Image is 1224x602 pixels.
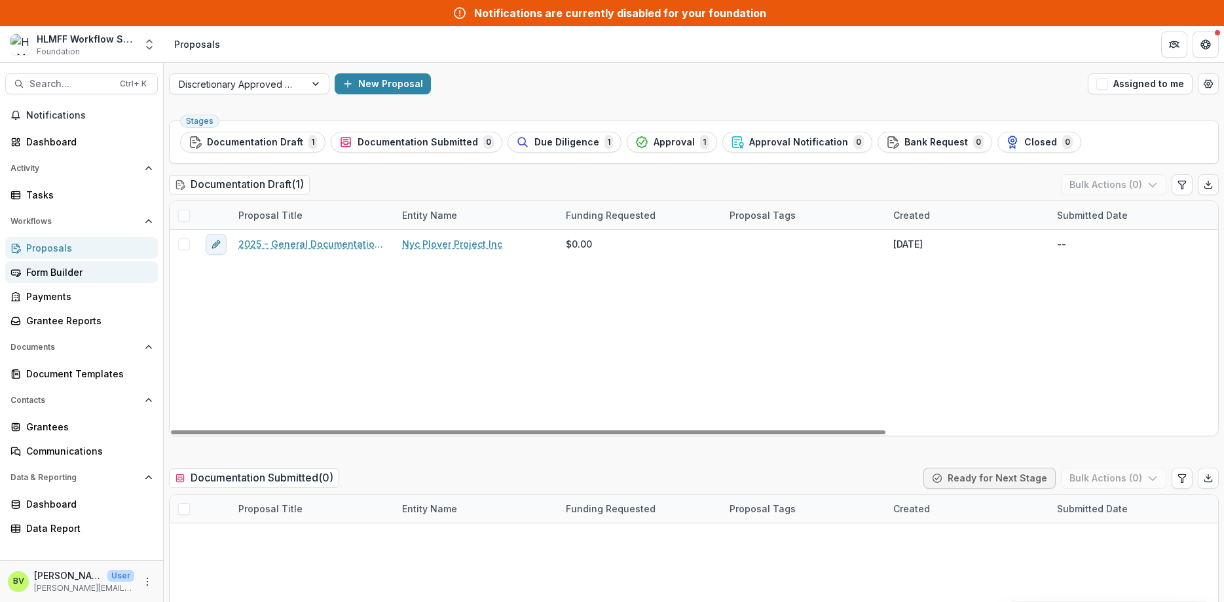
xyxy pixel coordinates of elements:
button: Edit table settings [1172,174,1193,195]
span: Closed [1024,137,1057,148]
img: HLMFF Workflow Sandbox [10,34,31,55]
div: Grantee Reports [26,314,147,328]
div: Entity Name [394,201,558,229]
div: Tasks [26,188,147,202]
div: Payments [26,290,147,303]
div: Funding Requested [558,201,722,229]
button: Open Contacts [5,390,158,411]
span: 1 [308,135,317,149]
span: 0 [973,135,984,149]
div: Beth Versten [13,577,24,586]
div: Entity Name [394,495,558,523]
button: Open Data & Reporting [5,467,158,488]
div: Proposal Title [231,201,394,229]
div: Communications [26,444,147,458]
div: Proposals [174,37,220,51]
div: Funding Requested [558,208,663,222]
div: HLMFF Workflow Sandbox [37,32,135,46]
button: edit [206,234,227,255]
button: Ready for Next Stage [923,468,1056,489]
span: Approval Notification [749,137,848,148]
button: Export table data [1198,174,1219,195]
span: 0 [483,135,494,149]
span: Bank Request [904,137,968,148]
div: Proposal Tags [722,201,885,229]
div: Entity Name [394,208,465,222]
h2: Documentation Draft ( 1 ) [169,175,310,194]
button: Bulk Actions (0) [1061,174,1166,195]
a: Tasks [5,184,158,206]
div: Created [885,502,938,516]
div: Submitted Date [1049,208,1136,222]
a: 2025 - General Documentation Requirement [238,237,386,251]
button: Documentation Draft1 [180,132,325,153]
span: 1 [604,135,613,149]
div: Proposal Title [231,495,394,523]
div: Proposal Tags [722,208,804,222]
span: Documents [10,343,139,352]
span: Stages [186,117,213,126]
span: Search... [29,79,112,90]
nav: breadcrumb [169,35,225,54]
span: Data & Reporting [10,473,139,482]
div: Created [885,495,1049,523]
button: Due Diligence1 [508,132,621,153]
div: Funding Requested [558,495,722,523]
p: [PERSON_NAME][EMAIL_ADDRESS][DOMAIN_NAME] [34,582,134,594]
span: Documentation Submitted [358,137,478,148]
span: Contacts [10,396,139,405]
div: Proposals [26,241,147,255]
div: Data Report [26,521,147,535]
div: -- [1057,237,1066,251]
div: [DATE] [893,237,923,251]
button: Bulk Actions (0) [1061,468,1166,489]
div: Ctrl + K [117,77,149,91]
a: Grantees [5,416,158,438]
button: Notifications [5,105,158,126]
div: Dashboard [26,135,147,149]
a: Dashboard [5,493,158,515]
button: Edit table settings [1172,468,1193,489]
div: Submitted Date [1049,502,1136,516]
div: Dashboard [26,497,147,511]
div: Grantees [26,420,147,434]
span: 0 [853,135,864,149]
button: Search... [5,73,158,94]
h2: Documentation Submitted ( 0 ) [169,468,339,487]
span: $0.00 [566,237,592,251]
a: Data Report [5,517,158,539]
div: Submitted Date [1049,495,1213,523]
span: Activity [10,164,139,173]
button: Approval Notification0 [722,132,872,153]
div: Proposal Title [231,208,310,222]
span: 1 [700,135,709,149]
a: Nyc Plover Project Inc [402,237,502,251]
div: Form Builder [26,265,147,279]
button: Partners [1161,31,1187,58]
a: Form Builder [5,261,158,283]
span: Documentation Draft [207,137,303,148]
div: Notifications are currently disabled for your foundation [474,5,766,21]
p: [PERSON_NAME] [34,569,102,582]
span: 0 [1062,135,1073,149]
div: Proposal Tags [722,495,885,523]
div: Proposal Title [231,502,310,516]
button: Approval1 [627,132,717,153]
a: Grantee Reports [5,310,158,331]
button: New Proposal [335,73,431,94]
div: Entity Name [394,502,465,516]
p: User [107,570,134,582]
button: Export table data [1198,468,1219,489]
div: Proposal Tags [722,502,804,516]
span: Approval [654,137,695,148]
a: Communications [5,440,158,462]
div: Submitted Date [1049,201,1213,229]
button: Open Documents [5,337,158,358]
